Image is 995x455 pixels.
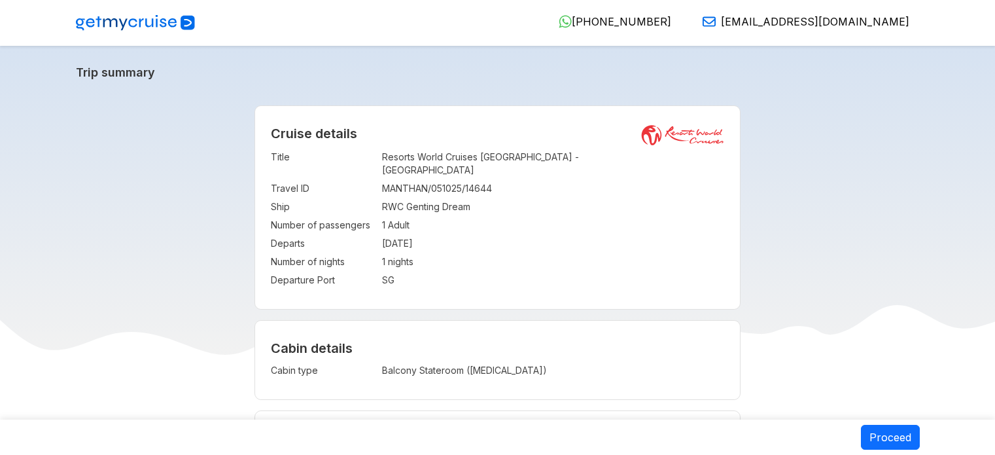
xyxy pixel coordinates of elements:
[271,126,724,141] h2: Cruise details
[382,361,623,380] td: Balcony Stateroom ([MEDICAL_DATA])
[271,271,375,289] td: Departure Port
[271,198,375,216] td: Ship
[692,15,909,28] a: [EMAIL_ADDRESS][DOMAIN_NAME]
[375,234,382,253] td: :
[382,148,724,179] td: Resorts World Cruises [GEOGRAPHIC_DATA] - [GEOGRAPHIC_DATA]
[375,271,382,289] td: :
[382,179,724,198] td: MANTHAN/051025/14644
[271,340,724,356] h4: Cabin details
[271,216,375,234] td: Number of passengers
[375,148,382,179] td: :
[375,198,382,216] td: :
[382,253,724,271] td: 1 nights
[382,216,724,234] td: 1 Adult
[271,253,375,271] td: Number of nights
[375,179,382,198] td: :
[375,361,382,380] td: :
[721,15,909,28] span: [EMAIL_ADDRESS][DOMAIN_NAME]
[703,15,716,28] img: Email
[548,15,671,28] a: [PHONE_NUMBER]
[861,425,920,450] button: Proceed
[375,216,382,234] td: :
[382,198,724,216] td: RWC Genting Dream
[271,234,375,253] td: Departs
[271,148,375,179] td: Title
[572,15,671,28] span: [PHONE_NUMBER]
[382,271,724,289] td: SG
[559,15,572,28] img: WhatsApp
[271,361,375,380] td: Cabin type
[271,179,375,198] td: Travel ID
[76,65,920,79] a: Trip summary
[375,253,382,271] td: :
[382,234,724,253] td: [DATE]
